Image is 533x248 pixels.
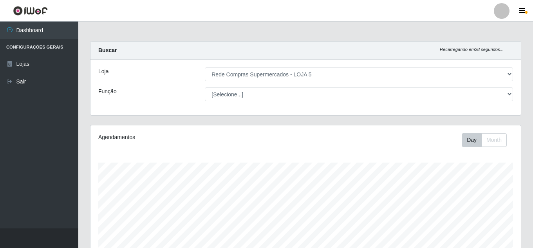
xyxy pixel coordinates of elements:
[13,6,48,16] img: CoreUI Logo
[462,133,482,147] button: Day
[98,67,108,76] label: Loja
[98,133,264,141] div: Agendamentos
[481,133,507,147] button: Month
[462,133,513,147] div: Toolbar with button groups
[98,47,117,53] strong: Buscar
[462,133,507,147] div: First group
[440,47,504,52] i: Recarregando em 28 segundos...
[98,87,117,96] label: Função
